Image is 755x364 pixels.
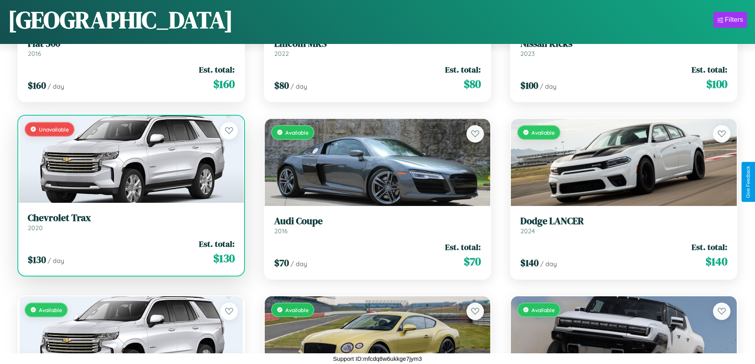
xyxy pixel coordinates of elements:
span: $ 140 [705,253,727,269]
span: $ 160 [213,76,235,92]
span: Available [285,307,309,313]
span: / day [291,82,307,90]
span: Est. total: [445,241,481,253]
span: Est. total: [692,241,727,253]
span: $ 80 [464,76,481,92]
a: Dodge LANCER2024 [520,215,727,235]
span: $ 70 [274,256,289,269]
span: / day [540,82,556,90]
span: 2016 [274,227,288,235]
a: Fiat 5002016 [28,38,235,57]
span: 2020 [28,224,43,232]
button: Filters [713,12,747,28]
span: / day [291,260,307,268]
h3: Dodge LANCER [520,215,727,227]
span: Est. total: [199,64,235,75]
span: $ 80 [274,79,289,92]
span: Est. total: [199,238,235,250]
span: $ 100 [520,79,538,92]
span: $ 160 [28,79,46,92]
span: 2023 [520,50,535,57]
span: $ 130 [28,253,46,266]
span: $ 70 [464,253,481,269]
span: / day [48,257,64,265]
h3: Fiat 500 [28,38,235,50]
span: Available [285,129,309,136]
span: $ 130 [213,250,235,266]
h3: Nissan Kicks [520,38,727,50]
span: 2024 [520,227,535,235]
div: Filters [725,16,743,24]
div: Give Feedback [745,166,751,198]
span: / day [48,82,64,90]
a: Lincoln MKS2022 [274,38,481,57]
span: 2022 [274,50,289,57]
h3: Lincoln MKS [274,38,481,50]
a: Audi Coupe2016 [274,215,481,235]
span: Est. total: [445,64,481,75]
span: Available [531,129,555,136]
span: $ 140 [520,256,539,269]
p: Support ID: mfcdq8w6ukkge7jym3 [333,353,422,364]
h3: Audi Coupe [274,215,481,227]
span: $ 100 [706,76,727,92]
h1: [GEOGRAPHIC_DATA] [8,4,233,36]
span: Available [531,307,555,313]
span: Available [39,307,62,313]
span: Est. total: [692,64,727,75]
span: Unavailable [39,126,69,133]
span: 2016 [28,50,41,57]
a: Nissan Kicks2023 [520,38,727,57]
a: Chevrolet Trax2020 [28,212,235,232]
h3: Chevrolet Trax [28,212,235,224]
span: / day [540,260,557,268]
